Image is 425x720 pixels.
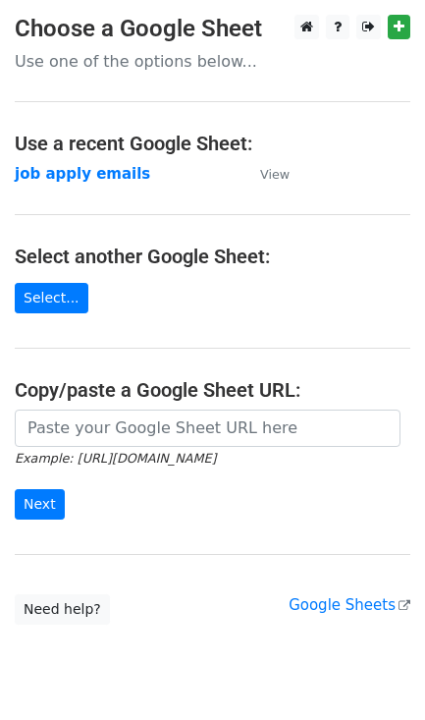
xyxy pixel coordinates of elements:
p: Use one of the options below... [15,51,410,72]
a: View [240,165,290,183]
a: Select... [15,283,88,313]
input: Next [15,489,65,520]
a: job apply emails [15,165,150,183]
h4: Copy/paste a Google Sheet URL: [15,378,410,402]
a: Need help? [15,594,110,625]
h3: Choose a Google Sheet [15,15,410,43]
a: Google Sheets [289,596,410,614]
input: Paste your Google Sheet URL here [15,410,400,447]
small: View [260,167,290,182]
h4: Select another Google Sheet: [15,245,410,268]
h4: Use a recent Google Sheet: [15,132,410,155]
small: Example: [URL][DOMAIN_NAME] [15,451,216,466]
